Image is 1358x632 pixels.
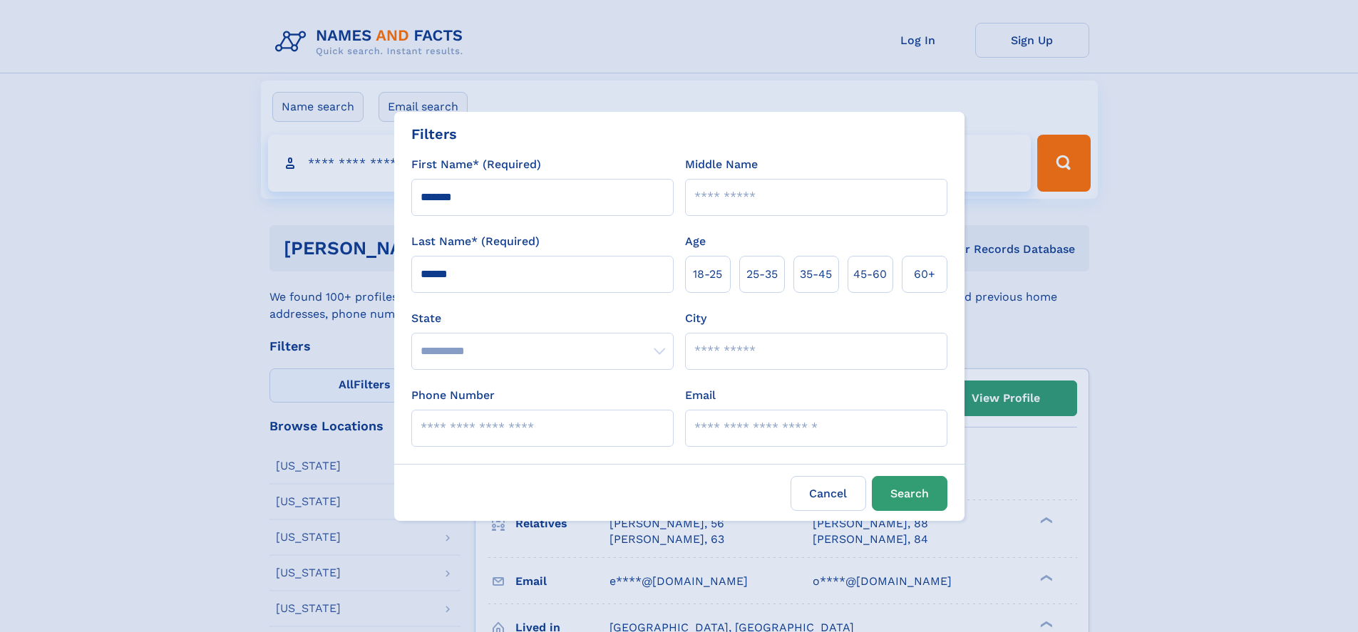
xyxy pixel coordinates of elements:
label: City [685,310,706,327]
label: State [411,310,674,327]
span: 25‑35 [746,266,778,283]
label: Last Name* (Required) [411,233,540,250]
label: Middle Name [685,156,758,173]
button: Search [872,476,947,511]
label: Age [685,233,706,250]
label: Email [685,387,716,404]
span: 18‑25 [693,266,722,283]
span: 35‑45 [800,266,832,283]
div: Filters [411,123,457,145]
span: 60+ [914,266,935,283]
label: Cancel [791,476,866,511]
span: 45‑60 [853,266,887,283]
label: Phone Number [411,387,495,404]
label: First Name* (Required) [411,156,541,173]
